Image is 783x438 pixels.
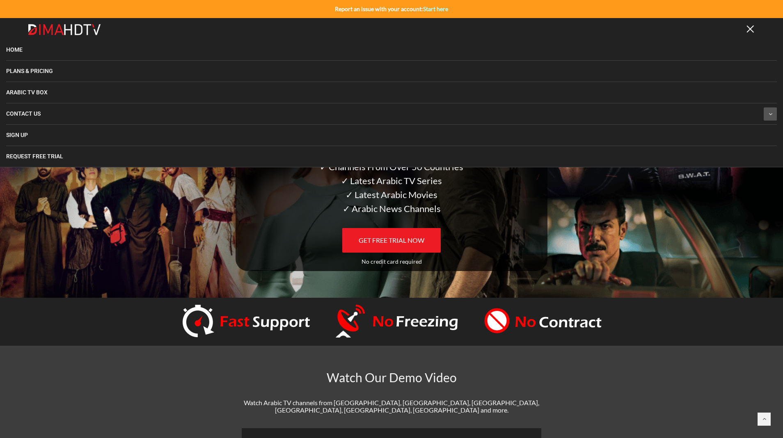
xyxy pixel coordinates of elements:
[6,82,777,103] a: Arabic TV Box
[244,399,539,414] span: Watch Arabic TV channels from [GEOGRAPHIC_DATA], [GEOGRAPHIC_DATA], [GEOGRAPHIC_DATA], [GEOGRAPHI...
[6,39,777,60] a: Home
[758,413,771,426] a: Back to top
[6,132,28,138] span: Sign Up
[359,236,424,244] span: GET FREE TRIAL NOW
[6,125,777,146] a: Sign Up
[6,103,760,124] a: Contact Us
[341,175,442,186] span: ✓ Latest Arabic TV Series
[6,89,48,96] span: Arabic TV Box
[335,5,448,12] strong: Report an issue with your account:
[6,68,53,74] span: Plans & Pricing
[6,146,777,167] a: Request Free Trial
[27,24,101,36] img: Dima HDTV
[343,203,441,214] span: ✓ Arabic News Channels
[362,258,422,265] span: No credit card required
[6,46,23,53] span: Home
[6,110,41,117] span: Contact Us
[6,61,777,82] a: Plans & Pricing
[423,5,448,12] a: Start here
[346,189,437,200] span: ✓ Latest Arabic Movies
[327,370,457,385] span: Watch Our Demo Video
[342,228,441,253] a: GET FREE TRIAL NOW
[6,153,63,160] span: Request Free Trial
